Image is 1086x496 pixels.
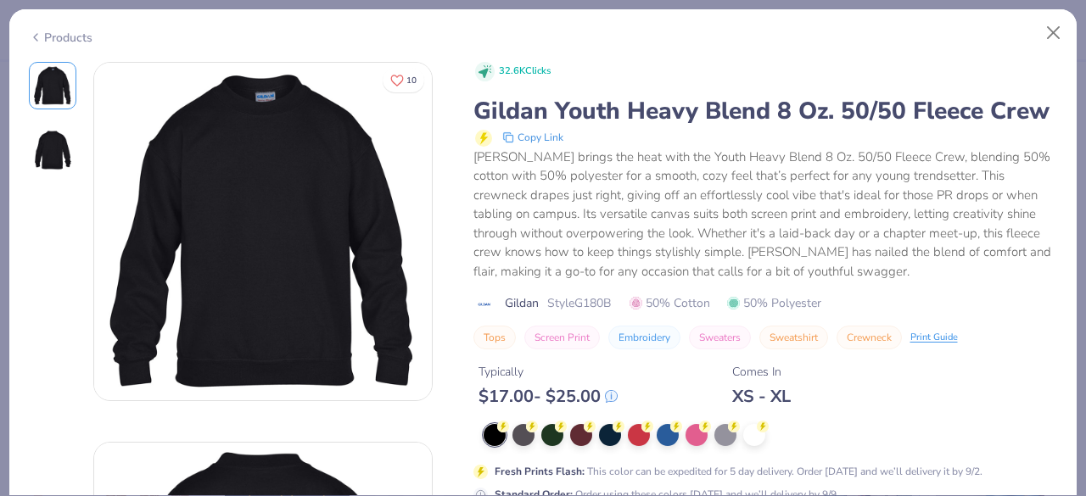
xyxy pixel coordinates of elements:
[94,63,432,400] img: Front
[473,95,1058,127] div: Gildan Youth Heavy Blend 8 Oz. 50/50 Fleece Crew
[608,326,680,349] button: Embroidery
[473,326,516,349] button: Tops
[759,326,828,349] button: Sweatshirt
[837,326,902,349] button: Crewneck
[910,331,958,345] div: Print Guide
[630,294,710,312] span: 50% Cotton
[727,294,821,312] span: 50% Polyester
[32,130,73,170] img: Back
[479,363,618,381] div: Typically
[689,326,751,349] button: Sweaters
[406,76,417,85] span: 10
[524,326,600,349] button: Screen Print
[499,64,551,79] span: 32.6K Clicks
[32,65,73,106] img: Front
[1038,17,1070,49] button: Close
[479,386,618,407] div: $ 17.00 - $ 25.00
[383,68,424,92] button: Like
[732,386,791,407] div: XS - XL
[495,464,982,479] div: This color can be expedited for 5 day delivery. Order [DATE] and we’ll delivery it by 9/2.
[547,294,611,312] span: Style G180B
[497,127,568,148] button: copy to clipboard
[495,465,585,478] strong: Fresh Prints Flash :
[473,148,1058,281] div: [PERSON_NAME] brings the heat with the Youth Heavy Blend 8 Oz. 50/50 Fleece Crew, blending 50% co...
[473,298,496,311] img: brand logo
[29,29,92,47] div: Products
[732,363,791,381] div: Comes In
[505,294,539,312] span: Gildan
